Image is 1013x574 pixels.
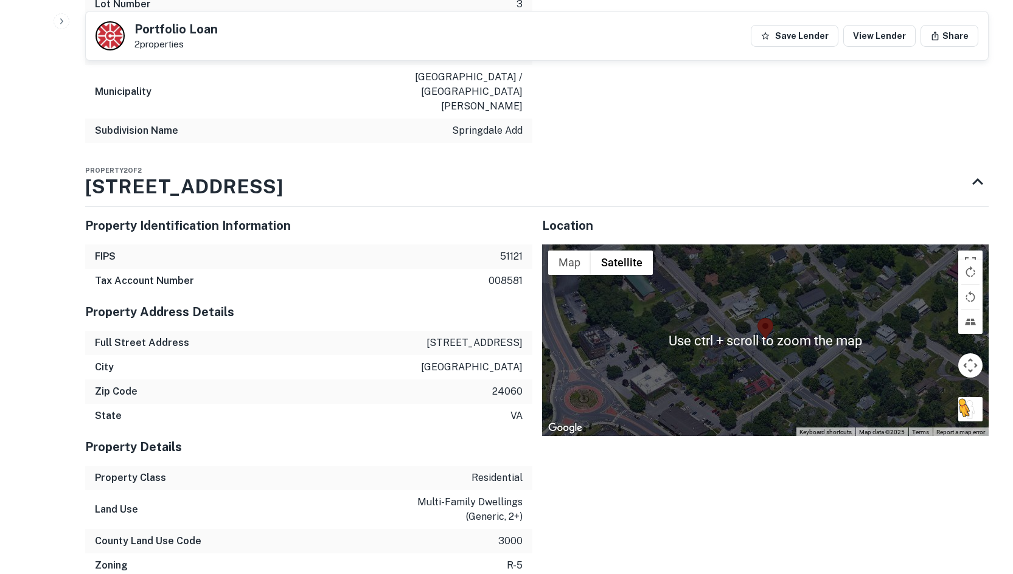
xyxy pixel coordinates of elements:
[545,420,585,436] a: Open this area in Google Maps (opens a new window)
[85,167,142,174] span: Property 2 of 2
[95,360,114,375] h6: City
[413,495,523,524] p: multi-family dwellings (generic, 2+)
[426,336,523,350] p: [STREET_ADDRESS]
[421,360,523,375] p: [GEOGRAPHIC_DATA]
[85,438,532,456] h5: Property Details
[489,274,523,288] p: 008581
[134,39,218,50] p: 2 properties
[492,384,523,399] p: 24060
[936,429,985,435] a: Report a map error
[912,429,929,435] a: Terms
[85,172,283,201] h3: [STREET_ADDRESS]
[95,384,138,399] h6: Zip Code
[843,25,916,47] a: View Lender
[958,353,983,378] button: Map camera controls
[95,534,201,548] h6: County Land Use Code
[952,438,1013,496] iframe: Chat Widget
[921,25,978,47] button: Share
[85,157,989,206] div: Property2of2[STREET_ADDRESS]
[95,409,122,423] h6: State
[95,502,138,517] h6: Land Use
[545,420,585,436] img: Google
[95,274,194,288] h6: Tax Account Number
[958,397,983,421] button: Drag Pegman onto the map to open Street View
[95,471,166,485] h6: Property Class
[95,123,178,138] h6: Subdivision Name
[958,260,983,284] button: Rotate map clockwise
[548,251,591,275] button: Show street map
[507,558,523,573] p: r-5
[958,309,983,334] button: Tilt map
[591,251,653,275] button: Show satellite imagery
[542,216,989,235] h5: Location
[799,428,852,437] button: Keyboard shortcuts
[85,303,532,321] h5: Property Address Details
[85,216,532,235] h5: Property Identification Information
[500,249,523,264] p: 51121
[452,123,523,138] p: springdale add
[95,336,189,350] h6: Full Street Address
[510,409,523,423] p: va
[958,251,983,275] button: Toggle fullscreen view
[751,25,838,47] button: Save Lender
[134,23,218,35] h5: Portfolio Loan
[95,85,151,99] h6: Municipality
[859,429,905,435] span: Map data ©2025
[472,471,523,485] p: residential
[413,70,523,114] p: [GEOGRAPHIC_DATA] / [GEOGRAPHIC_DATA][PERSON_NAME]
[498,534,523,548] p: 3000
[95,249,116,264] h6: FIPS
[958,285,983,309] button: Rotate map counterclockwise
[95,558,128,573] h6: Zoning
